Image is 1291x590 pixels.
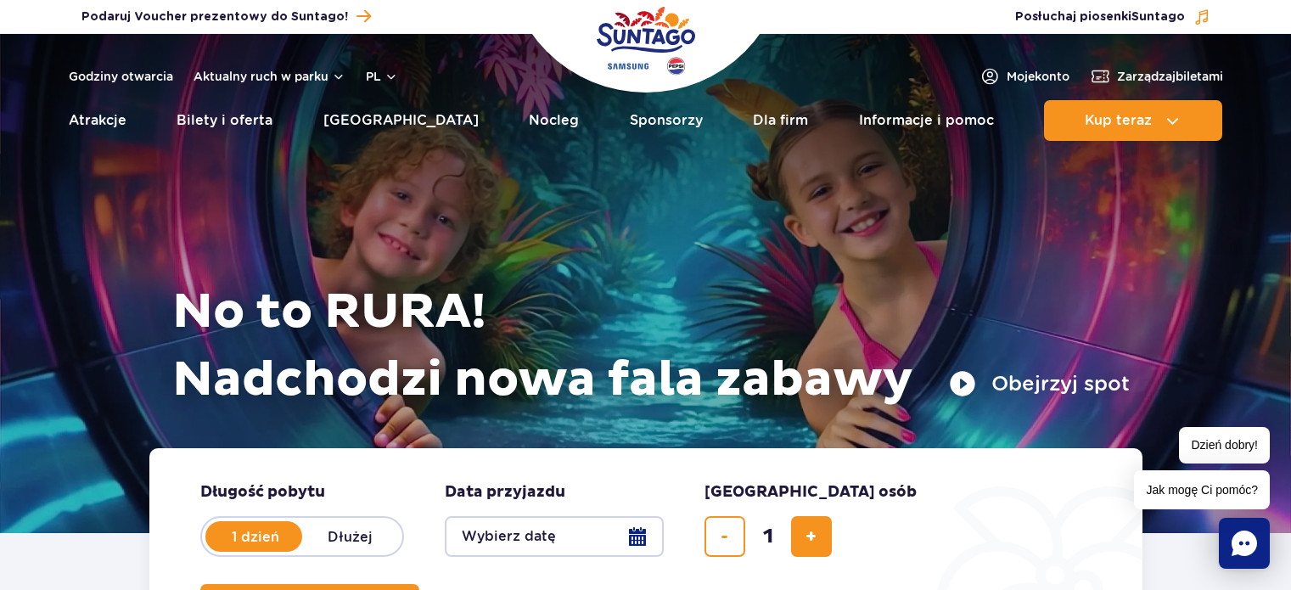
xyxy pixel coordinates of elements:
[194,70,345,83] button: Aktualny ruch w parku
[302,519,399,554] label: Dłużej
[1131,11,1185,23] span: Suntago
[1015,8,1210,25] button: Posłuchaj piosenkiSuntago
[445,516,664,557] button: Wybierz datę
[704,516,745,557] button: usuń bilet
[1090,66,1223,87] a: Zarządzajbiletami
[949,370,1130,397] button: Obejrzyj spot
[529,100,579,141] a: Nocleg
[1015,8,1185,25] span: Posłuchaj piosenki
[859,100,994,141] a: Informacje i pomoc
[177,100,272,141] a: Bilety i oferta
[69,100,126,141] a: Atrakcje
[81,5,371,28] a: Podaruj Voucher prezentowy do Suntago!
[979,66,1069,87] a: Mojekonto
[69,68,173,85] a: Godziny otwarcia
[445,482,565,503] span: Data przyjazdu
[704,482,917,503] span: [GEOGRAPHIC_DATA] osób
[1044,100,1222,141] button: Kup teraz
[172,278,1130,414] h1: No to RURA! Nadchodzi nowa fala zabawy
[753,100,808,141] a: Dla firm
[791,516,832,557] button: dodaj bilet
[1179,427,1270,464] span: Dzień dobry!
[1085,113,1152,128] span: Kup teraz
[200,482,325,503] span: Długość pobytu
[1219,518,1270,569] div: Chat
[1134,470,1270,509] span: Jak mogę Ci pomóc?
[366,68,398,85] button: pl
[207,519,304,554] label: 1 dzień
[1117,68,1223,85] span: Zarządzaj biletami
[1007,68,1069,85] span: Moje konto
[748,516,789,557] input: liczba biletów
[630,100,703,141] a: Sponsorzy
[323,100,479,141] a: [GEOGRAPHIC_DATA]
[81,8,348,25] span: Podaruj Voucher prezentowy do Suntago!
